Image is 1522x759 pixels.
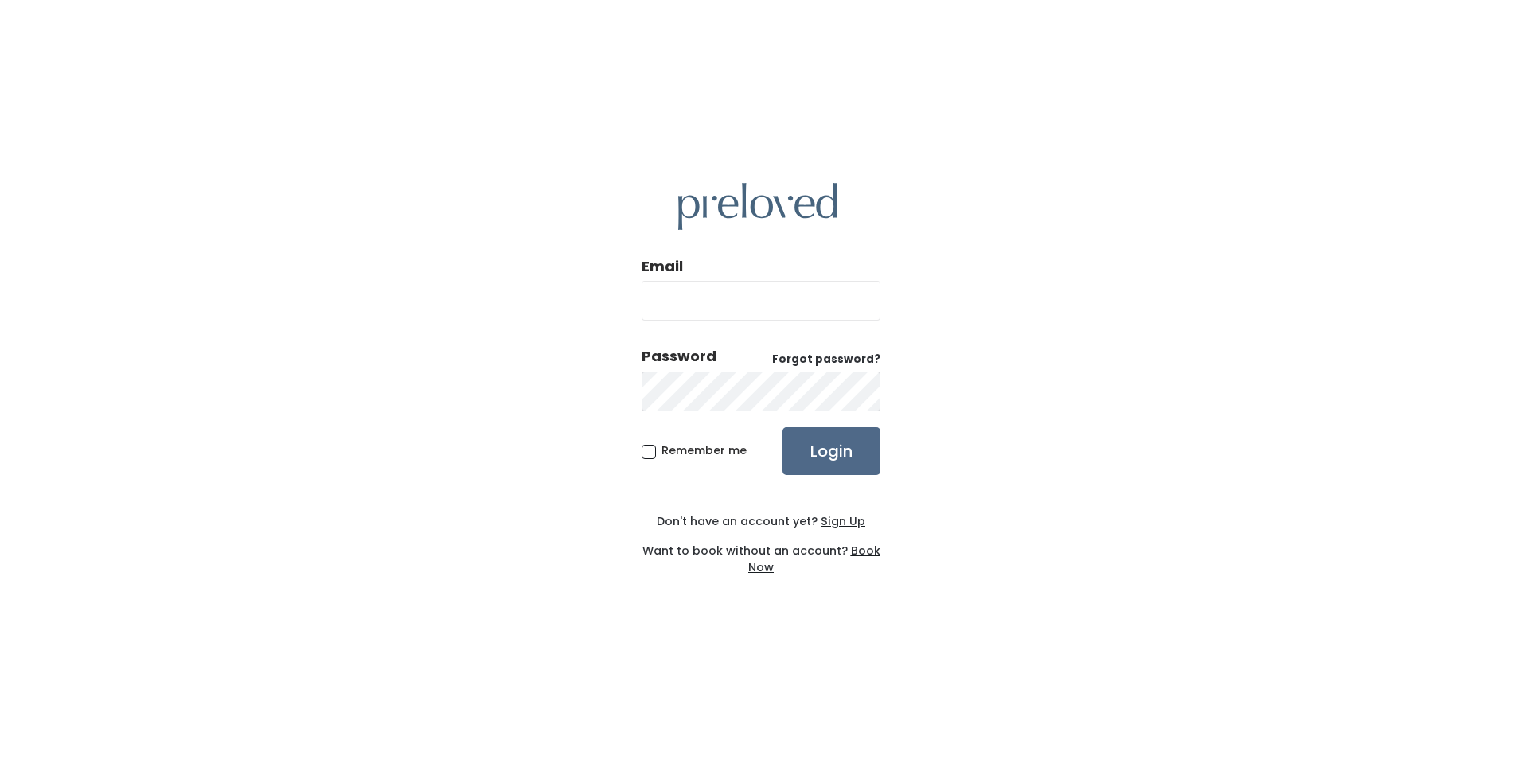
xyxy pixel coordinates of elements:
u: Sign Up [821,513,865,529]
a: Sign Up [818,513,865,529]
div: Want to book without an account? [642,530,880,576]
input: Login [782,427,880,475]
div: Password [642,346,716,367]
label: Email [642,256,683,277]
span: Remember me [661,442,747,458]
div: Don't have an account yet? [642,513,880,530]
a: Book Now [748,543,880,575]
a: Forgot password? [772,352,880,368]
u: Forgot password? [772,352,880,367]
img: preloved logo [678,183,837,230]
